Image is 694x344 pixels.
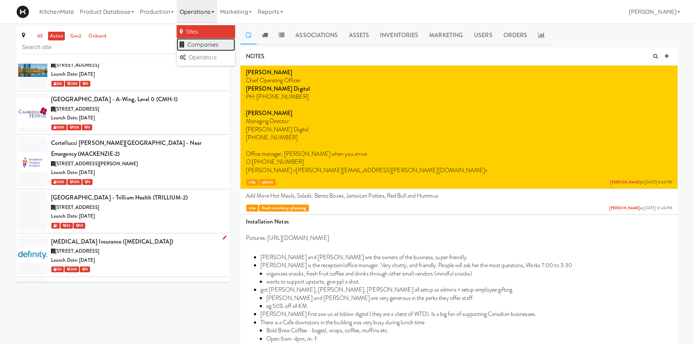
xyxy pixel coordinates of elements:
[16,47,230,91] li: [GEOGRAPHIC_DATA] ([GEOGRAPHIC_DATA])[STREET_ADDRESS]Launch Date: [DATE] 250 200 0
[16,233,230,277] li: [MEDICAL_DATA] Insurance ([MEDICAL_DATA])[STREET_ADDRESS]Launch Date: [DATE] 150 200 0
[55,204,99,211] span: [STREET_ADDRESS]
[260,286,672,294] li: got [PERSON_NAME], [PERSON_NAME], [PERSON_NAME] all setup as admins + setup employee gifting
[177,51,235,64] a: Operators
[260,253,672,261] li: [PERSON_NAME] and [PERSON_NAME] are the owners of the business, super friendly.
[246,192,672,200] p: Add More Hot Meals, Salads. Bento Boxes, Jamaican Patties, Red Bull and Hummus
[51,81,64,87] span: 250
[260,261,672,269] li: [PERSON_NAME] is the reception/office manager. Very chatty, and friendly. People will ask her the...
[498,26,533,44] a: Orders
[246,117,672,125] p: Managing Director
[80,81,90,87] span: 0
[246,166,672,174] p: [PERSON_NAME] <[PERSON_NAME][EMAIL_ADDRESS][PERSON_NAME][DOMAIN_NAME]>
[64,266,79,272] span: 200
[80,266,90,272] span: 0
[246,52,265,60] span: NOTES
[290,26,343,44] a: Associations
[16,91,230,135] li: [GEOGRAPHIC_DATA] - A-Wing, Level 0 (CMH-1)[STREET_ADDRESS]Launch Date: [DATE] 1000 250 0
[266,335,672,343] li: Open 8am-4pm, m-f
[246,150,672,158] p: Office manager, [PERSON_NAME] when you arrive
[48,32,65,41] a: active
[260,319,672,327] li: There is a Cafe downstairs in the building was very busy during lunch time
[22,41,224,54] input: Search site
[51,168,224,177] div: Launch Date: [DATE]
[246,134,672,142] p: [PHONE_NUMBER]
[246,84,310,93] strong: [PERSON_NAME] Digital
[82,124,92,130] span: 0
[177,25,235,38] a: Sites
[246,126,672,134] p: [PERSON_NAME] Digital
[51,192,224,203] div: [GEOGRAPHIC_DATA] - Trillium Health (TRILLIUM-2)
[51,179,67,185] span: 1000
[87,32,108,41] a: onboard
[246,93,672,101] p: PH: [PHONE_NUMBER]
[609,205,640,211] a: [PERSON_NAME]
[16,5,29,18] img: Micromart
[51,94,224,105] div: [GEOGRAPHIC_DATA] - A-Wing, Level 0 (CMH-1)
[259,179,276,186] span: admin
[51,256,224,265] div: Launch Date: [DATE]
[610,179,641,185] a: [PERSON_NAME]
[266,278,672,286] li: wants to support upstarts, give ppl a shot.
[260,310,672,318] li: [PERSON_NAME] first saw us at loblaw digital (they are a client of WTD). Is a big fan of supporti...
[51,70,224,79] div: Launch Date: [DATE]
[16,135,230,189] li: Cortellucci [PERSON_NAME][GEOGRAPHIC_DATA] - near Emergency (MACKENZIE-2)[STREET_ADDRESS][PERSON_...
[16,277,230,321] li: [PERSON_NAME] ([PERSON_NAME])[STREET_ADDRESS]Launch Date: [DATE] 500 200 0
[55,106,99,112] span: [STREET_ADDRESS]
[266,270,672,278] li: organizes snacks, fresh fruit coffee and drinks through other small vendors (mindful snacks)
[344,26,375,44] a: Assets
[177,38,235,51] a: Companies
[266,294,672,302] li: [PERSON_NAME] and [PERSON_NAME] are very generous in the perks they offer staff
[51,114,224,123] div: Launch Date: [DATE]
[468,26,498,44] a: Users
[246,158,672,166] p: O:[PHONE_NUMBER]
[16,189,230,233] li: [GEOGRAPHIC_DATA] - Trillium Health (TRILLIUM-2)[STREET_ADDRESS]Launch Date: [DATE] 1 42 10
[55,248,99,254] span: [STREET_ADDRESS]
[246,217,289,226] strong: Installation Notes
[74,223,85,229] span: 10
[266,327,672,335] li: Bold Brew Coffee - bagesl, wraps, coffee, muffins etc.
[266,302,672,310] li: eg 50% off all KM
[259,205,309,211] span: food-inventory-planning
[424,26,468,44] a: Marketing
[609,206,672,211] span: at [DATE] 12:49 PM
[55,62,99,68] span: [STREET_ADDRESS]
[67,179,82,185] span: 200
[375,26,424,44] a: Inventories
[51,138,224,159] div: Cortellucci [PERSON_NAME][GEOGRAPHIC_DATA] - near Emergency (MACKENZIE-2)
[246,179,258,186] span: site
[51,223,60,229] span: 1
[35,32,44,41] a: all
[67,124,81,130] span: 250
[82,179,93,185] span: 0
[51,124,67,130] span: 1000
[246,76,672,84] p: Chief Operating Officer
[51,280,224,291] div: [PERSON_NAME] ([PERSON_NAME])
[246,205,258,211] span: site
[65,81,79,87] span: 200
[246,68,292,76] strong: [PERSON_NAME]
[246,109,292,117] strong: [PERSON_NAME]
[246,234,672,242] p: Pictures: [URL][DOMAIN_NAME]
[51,212,224,221] div: Launch Date: [DATE]
[610,180,672,185] span: at [DATE] 9:49 PM
[60,223,72,229] span: 42
[51,236,224,247] div: [MEDICAL_DATA] Insurance ([MEDICAL_DATA])
[68,32,83,41] a: gen2
[51,266,64,272] span: 150
[55,160,138,167] span: [STREET_ADDRESS][PERSON_NAME]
